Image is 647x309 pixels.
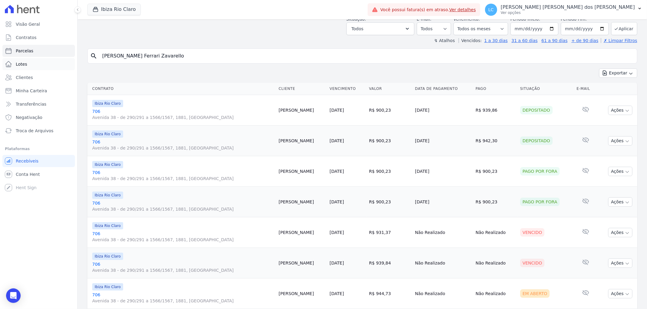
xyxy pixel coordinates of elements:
[413,83,473,95] th: Data de Pagamento
[16,61,27,67] span: Lotes
[16,48,33,54] span: Parcelas
[473,95,518,126] td: R$ 939,86
[16,74,33,81] span: Clientes
[276,248,327,278] td: [PERSON_NAME]
[92,231,274,243] a: 706Avenida 38 - de 290/291 a 1566/1567, 1881, [GEOGRAPHIC_DATA]
[501,4,635,10] p: [PERSON_NAME] [PERSON_NAME] dos [PERSON_NAME]
[608,106,632,115] button: Ações
[92,267,274,273] span: Avenida 38 - de 290/291 a 1566/1567, 1881, [GEOGRAPHIC_DATA]
[99,50,635,62] input: Buscar por nome do lote ou do cliente
[520,259,545,267] div: Vencido
[367,187,413,217] td: R$ 900,23
[90,52,97,60] i: search
[413,248,473,278] td: Não Realizado
[92,283,123,291] span: Ibiza Rio Claro
[16,35,36,41] span: Contratos
[541,38,568,43] a: 61 a 90 dias
[2,125,75,137] a: Troca de Arquivos
[434,38,455,43] label: ↯ Atalhos
[16,88,47,94] span: Minha Carteira
[611,22,637,35] button: Aplicar
[2,168,75,180] a: Conta Hent
[367,83,413,95] th: Valor
[2,98,75,110] a: Transferências
[367,217,413,248] td: R$ 931,37
[92,176,274,182] span: Avenida 38 - de 290/291 a 1566/1567, 1881, [GEOGRAPHIC_DATA]
[92,192,123,199] span: Ibiza Rio Claro
[520,228,545,237] div: Vencido
[413,126,473,156] td: [DATE]
[413,156,473,187] td: [DATE]
[449,7,476,12] a: Ver detalhes
[346,22,414,35] button: Todos
[473,248,518,278] td: Não Realizado
[459,38,482,43] label: Vencidos:
[608,228,632,237] button: Ações
[501,10,635,15] p: Ver opções
[87,83,276,95] th: Contrato
[92,114,274,120] span: Avenida 38 - de 290/291 a 1566/1567, 1881, [GEOGRAPHIC_DATA]
[276,278,327,309] td: [PERSON_NAME]
[92,237,274,243] span: Avenida 38 - de 290/291 a 1566/1567, 1881, [GEOGRAPHIC_DATA]
[276,95,327,126] td: [PERSON_NAME]
[276,217,327,248] td: [PERSON_NAME]
[92,261,274,273] a: 706Avenida 38 - de 290/291 a 1566/1567, 1881, [GEOGRAPHIC_DATA]
[520,198,560,206] div: Pago por fora
[92,145,274,151] span: Avenida 38 - de 290/291 a 1566/1567, 1881, [GEOGRAPHIC_DATA]
[480,1,647,18] button: LC [PERSON_NAME] [PERSON_NAME] dos [PERSON_NAME] Ver opções
[473,187,518,217] td: R$ 900,23
[413,95,473,126] td: [DATE]
[330,138,344,143] a: [DATE]
[2,155,75,167] a: Recebíveis
[92,253,123,260] span: Ibiza Rio Claro
[330,291,344,296] a: [DATE]
[5,145,72,153] div: Plataformas
[352,25,363,32] span: Todos
[16,171,40,177] span: Conta Hent
[473,83,518,95] th: Pago
[380,7,476,13] span: Você possui fatura(s) em atraso.
[473,278,518,309] td: Não Realizado
[276,187,327,217] td: [PERSON_NAME]
[2,111,75,123] a: Negativação
[327,83,367,95] th: Vencimento
[2,58,75,70] a: Lotes
[16,128,53,134] span: Troca de Arquivos
[473,126,518,156] td: R$ 942,30
[92,161,123,168] span: Ibiza Rio Claro
[473,156,518,187] td: R$ 900,23
[520,289,550,298] div: Em Aberto
[92,206,274,212] span: Avenida 38 - de 290/291 a 1566/1567, 1881, [GEOGRAPHIC_DATA]
[520,167,560,176] div: Pago por fora
[367,95,413,126] td: R$ 900,23
[2,18,75,30] a: Visão Geral
[608,167,632,176] button: Ações
[520,136,553,145] div: Depositado
[276,126,327,156] td: [PERSON_NAME]
[2,45,75,57] a: Parcelas
[330,169,344,174] a: [DATE]
[92,169,274,182] a: 706Avenida 38 - de 290/291 a 1566/1567, 1881, [GEOGRAPHIC_DATA]
[571,38,598,43] a: + de 90 dias
[92,200,274,212] a: 706Avenida 38 - de 290/291 a 1566/1567, 1881, [GEOGRAPHIC_DATA]
[16,21,40,27] span: Visão Geral
[330,108,344,113] a: [DATE]
[92,108,274,120] a: 706Avenida 38 - de 290/291 a 1566/1567, 1881, [GEOGRAPHIC_DATA]
[413,187,473,217] td: [DATE]
[276,156,327,187] td: [PERSON_NAME]
[92,292,274,304] a: 706Avenida 38 - de 290/291 a 1566/1567, 1881, [GEOGRAPHIC_DATA]
[16,114,42,120] span: Negativação
[2,85,75,97] a: Minha Carteira
[87,4,141,15] button: Ibiza Rio Claro
[608,289,632,298] button: Ações
[92,100,123,107] span: Ibiza Rio Claro
[367,248,413,278] td: R$ 939,84
[92,130,123,138] span: Ibiza Rio Claro
[367,156,413,187] td: R$ 900,23
[92,298,274,304] span: Avenida 38 - de 290/291 a 1566/1567, 1881, [GEOGRAPHIC_DATA]
[608,197,632,207] button: Ações
[413,278,473,309] td: Não Realizado
[488,8,494,12] span: LC
[276,83,327,95] th: Cliente
[367,278,413,309] td: R$ 944,73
